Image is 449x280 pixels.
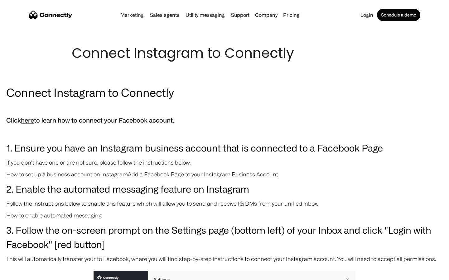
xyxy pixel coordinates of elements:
[6,115,443,126] h5: Click to learn how to connect your Facebook account.
[6,171,128,177] a: How to set up a business account on Instagram
[118,12,146,17] a: Marketing
[229,12,252,17] a: Support
[281,12,302,17] a: Pricing
[6,158,443,167] p: If you don't have one or are not sure, please follow the instructions below.
[6,129,443,138] p: ‍
[128,171,278,177] a: Add a Facebook Page to your Instagram Business Account
[6,141,443,155] h3: 1. Ensure you have an Instagram business account that is connected to a Facebook Page
[6,223,443,251] h3: 3. Follow the on-screen prompt on the Settings page (bottom left) of your Inbox and click "Login ...
[6,103,443,112] p: ‍
[6,254,443,263] p: This will automatically transfer your to Facebook, where you will find step-by-step instructions ...
[6,182,443,196] h3: 2. Enable the automated messaging feature on Instagram
[255,11,278,19] div: Company
[358,12,376,17] a: Login
[6,269,37,278] aside: Language selected: English
[183,12,227,17] a: Utility messaging
[147,12,182,17] a: Sales agents
[12,269,37,278] ul: Language list
[72,44,377,63] h1: Connect Instagram to Connectly
[377,9,420,21] a: Schedule a demo
[21,117,34,124] a: here
[6,212,102,218] a: How to enable automated messaging
[6,199,443,208] p: Follow the instructions below to enable this feature which will allow you to send and receive IG ...
[6,85,443,100] h2: Connect Instagram to Connectly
